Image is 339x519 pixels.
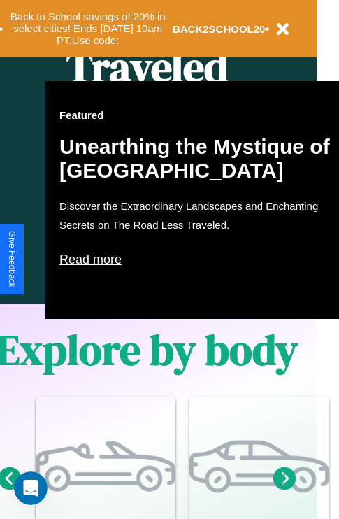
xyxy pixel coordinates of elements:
[59,197,339,234] p: Discover the Extraordinary Landscapes and Enchanting Secrets on The Road Less Traveled.
[173,23,266,35] b: BACK2SCHOOL20
[59,135,339,183] h2: Unearthing the Mystique of [GEOGRAPHIC_DATA]
[3,7,173,50] button: Back to School savings of 20% in select cities! Ends [DATE] 10am PT.Use code:
[59,109,339,121] h3: Featured
[59,248,339,271] p: Read more
[14,471,48,505] iframe: Intercom live chat
[7,231,17,287] div: Give Feedback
